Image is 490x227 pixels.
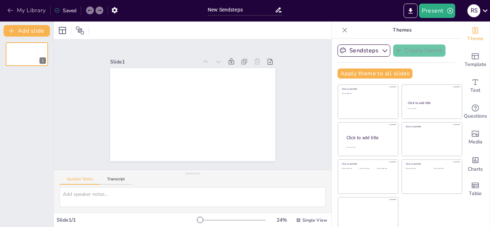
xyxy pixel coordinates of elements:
span: Charts [468,165,483,173]
button: R s [467,4,480,18]
div: Click to add text [377,168,393,170]
button: Apply theme to all slides [338,68,413,79]
div: Click to add title [406,162,457,165]
span: Single View [302,217,327,223]
div: 1 [39,57,46,64]
div: Click to add title [406,125,457,128]
span: Questions [464,112,487,120]
span: Table [469,190,482,198]
p: Themes [350,22,454,39]
button: Present [419,4,455,18]
div: Add a table [461,176,490,202]
div: Saved [54,7,76,14]
div: Click to add text [434,168,456,170]
div: Click to add text [342,168,358,170]
span: Text [470,86,480,94]
div: Add text boxes [461,73,490,99]
div: Click to add title [408,101,456,105]
div: Click to add text [342,93,393,95]
button: Export to PowerPoint [404,4,418,18]
div: Click to add text [407,108,455,110]
div: Layout [57,25,68,36]
div: 24 % [273,217,290,223]
input: Insert title [208,5,275,15]
div: Slide 1 [133,29,216,71]
span: Template [465,61,486,68]
span: Theme [467,35,484,43]
button: Sendsteps [338,44,390,57]
button: Transcript [100,177,132,185]
div: Slide 1 / 1 [57,217,197,223]
div: Change the overall theme [461,22,490,47]
div: 1 [6,42,48,66]
div: Get real-time input from your audience [461,99,490,125]
div: Click to add title [347,134,392,141]
span: Position [76,26,84,35]
div: Click to add text [406,168,428,170]
button: Add slide [4,25,50,37]
div: Click to add body [347,146,392,148]
div: Click to add text [359,168,376,170]
div: Click to add title [342,88,393,90]
div: R s [467,4,480,17]
span: Media [468,138,482,146]
div: Click to add title [342,162,393,165]
div: Add charts and graphs [461,151,490,176]
button: Create theme [393,44,446,57]
div: Add images, graphics, shapes or video [461,125,490,151]
div: Add ready made slides [461,47,490,73]
button: Speaker Notes [60,177,100,185]
button: My Library [5,5,49,16]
